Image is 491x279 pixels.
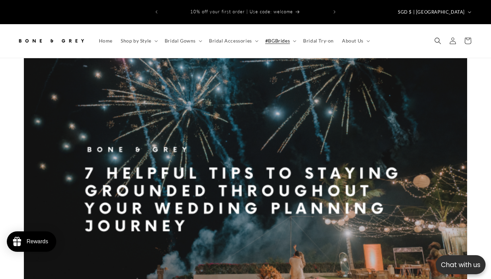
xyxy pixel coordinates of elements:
img: Bone and Grey Bridal [17,33,85,48]
button: Next announcement [327,5,342,18]
div: Rewards [27,239,48,245]
button: SGD $ | [GEOGRAPHIC_DATA] [394,5,474,18]
a: Bridal Try-on [299,34,338,48]
span: About Us [342,38,363,44]
a: Home [95,34,117,48]
summary: Bridal Gowns [161,34,205,48]
summary: About Us [338,34,373,48]
span: 10% off your first order | Use code: welcome [190,9,293,14]
button: Open chatbox [436,255,486,274]
span: Shop by Style [121,38,151,44]
summary: Shop by Style [117,34,161,48]
span: SGD $ | [GEOGRAPHIC_DATA] [398,9,465,16]
span: Home [99,38,113,44]
span: Bridal Gowns [165,38,196,44]
button: Previous announcement [149,5,164,18]
span: Bridal Try-on [303,38,334,44]
span: Bridal Accessories [209,38,252,44]
span: #BGBrides [265,38,290,44]
summary: Bridal Accessories [205,34,261,48]
summary: #BGBrides [261,34,299,48]
p: Chat with us [436,260,486,270]
summary: Search [430,33,445,48]
a: Bone and Grey Bridal [15,31,88,51]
